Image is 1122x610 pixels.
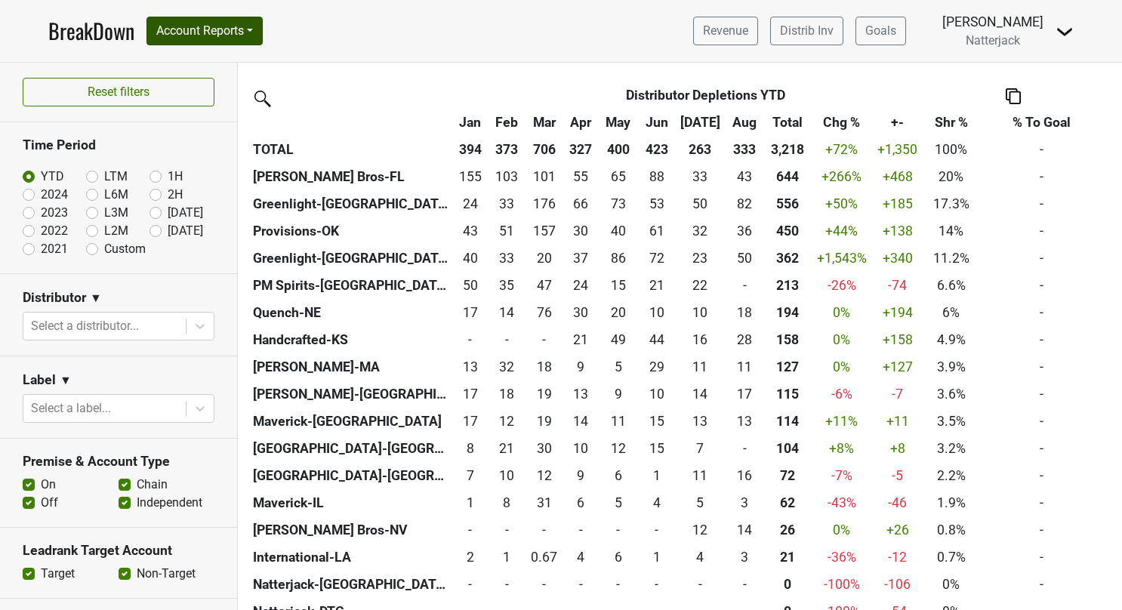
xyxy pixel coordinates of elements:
[526,109,564,136] th: Mar: activate to sort column ascending
[979,326,1104,353] td: -
[563,326,597,353] td: 20.97
[455,248,485,268] div: 40
[639,353,675,380] td: 28.67
[639,326,675,353] td: 44.32
[563,190,597,217] td: 66.48
[763,245,811,272] th: 361.550
[602,194,635,214] div: 73
[452,109,489,136] th: Jan: activate to sort column ascending
[729,167,760,186] div: 43
[529,221,559,241] div: 157
[811,272,872,299] td: -26 %
[598,326,639,353] td: 48.81
[923,109,979,136] th: Shr %: activate to sort column ascending
[567,303,594,322] div: 30
[811,245,872,272] td: +1,543 %
[452,272,489,299] td: 50.17
[598,217,639,245] td: 39.62
[598,408,639,435] td: 10.834
[526,380,564,408] td: 18.51
[41,204,68,222] label: 2023
[455,384,485,404] div: 17
[876,384,920,404] div: -7
[452,326,489,353] td: 0
[726,353,764,380] td: 10.99
[979,272,1104,299] td: -
[529,411,559,431] div: 19
[643,221,671,241] div: 61
[598,299,639,326] td: 19.68
[598,190,639,217] td: 73.01
[249,435,452,462] th: [GEOGRAPHIC_DATA]-[GEOGRAPHIC_DATA]
[726,109,764,136] th: Aug: activate to sort column ascending
[455,357,485,377] div: 13
[563,272,597,299] td: 23.5
[876,357,920,377] div: +127
[455,330,485,350] div: -
[249,217,452,245] th: Provisions-OK
[979,217,1104,245] td: -
[104,222,128,240] label: L2M
[726,163,764,190] td: 42.58
[923,163,979,190] td: 20%
[90,289,102,307] span: ▼
[767,221,807,241] div: 450
[137,565,196,583] label: Non-Target
[674,217,725,245] td: 32.33
[811,353,872,380] td: 0 %
[726,326,764,353] td: 27.51
[563,136,597,163] th: 327
[729,248,760,268] div: 50
[492,357,522,377] div: 32
[923,245,979,272] td: 11.2%
[489,190,526,217] td: 33.16
[763,353,811,380] th: 127.010
[567,357,594,377] div: 9
[763,299,811,326] th: 193.890
[563,163,597,190] td: 55.25
[876,167,920,186] div: +468
[643,357,671,377] div: 29
[979,190,1104,217] td: -
[526,245,564,272] td: 19.68
[168,168,183,186] label: 1H
[168,204,203,222] label: [DATE]
[452,136,489,163] th: 394
[526,217,564,245] td: 157.19
[23,137,214,153] h3: Time Period
[526,272,564,299] td: 46.66
[48,15,134,47] a: BreakDown
[563,109,597,136] th: Apr: activate to sort column ascending
[567,194,594,214] div: 66
[674,245,725,272] td: 22.83
[763,136,811,163] th: 3,218
[678,248,722,268] div: 23
[876,330,920,350] div: +158
[923,380,979,408] td: 3.6%
[41,168,64,186] label: YTD
[674,380,725,408] td: 13.67
[602,303,635,322] div: 20
[249,353,452,380] th: [PERSON_NAME]-MA
[41,494,58,512] label: Off
[923,299,979,326] td: 6%
[811,163,872,190] td: +266 %
[923,408,979,435] td: 3.5%
[726,408,764,435] td: 12.833
[678,384,722,404] div: 14
[489,435,526,462] td: 21.001
[876,248,920,268] div: +340
[492,276,522,295] div: 35
[643,303,671,322] div: 10
[452,217,489,245] td: 43.33
[563,299,597,326] td: 29.69
[529,194,559,214] div: 176
[455,276,485,295] div: 50
[23,290,86,306] h3: Distributor
[492,384,522,404] div: 18
[639,245,675,272] td: 72.35
[598,163,639,190] td: 65.17
[489,82,923,109] th: Distributor Depletions YTD
[979,353,1104,380] td: -
[1056,23,1074,41] img: Dropdown Menu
